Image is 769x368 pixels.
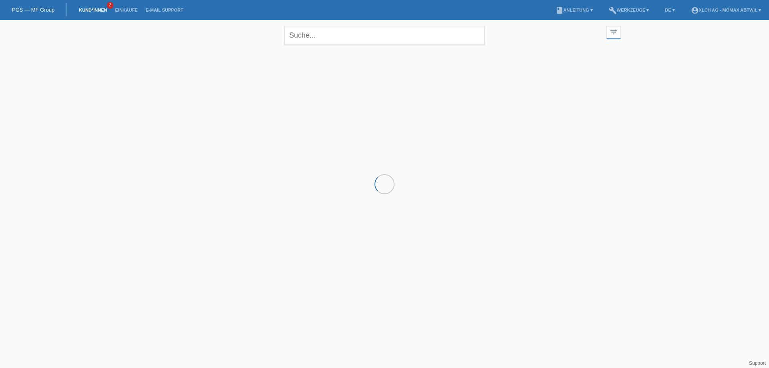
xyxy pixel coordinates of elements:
a: bookAnleitung ▾ [552,8,597,12]
a: DE ▾ [661,8,678,12]
a: account_circleXLCH AG - Mömax Abtwil ▾ [687,8,765,12]
i: filter_list [609,28,618,36]
input: Suche... [284,26,485,45]
a: E-Mail Support [142,8,187,12]
a: Support [749,360,766,366]
i: build [609,6,617,14]
a: buildWerkzeuge ▾ [605,8,653,12]
a: Kund*innen [75,8,111,12]
a: Einkäufe [111,8,141,12]
span: 2 [107,2,113,9]
i: book [556,6,564,14]
a: POS — MF Group [12,7,54,13]
i: account_circle [691,6,699,14]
